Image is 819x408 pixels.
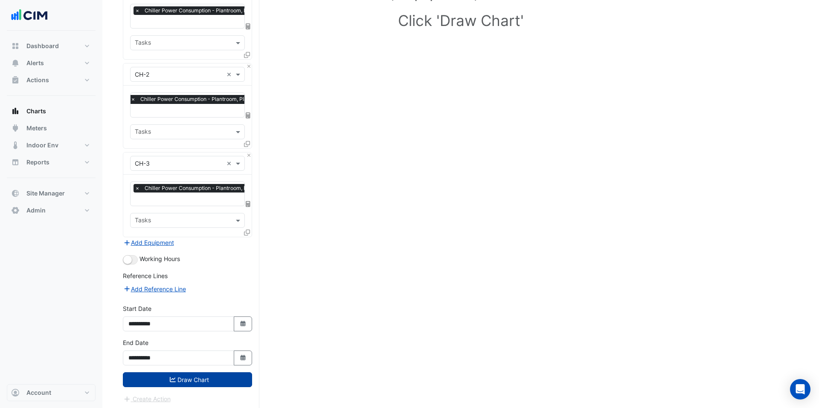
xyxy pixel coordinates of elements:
button: Charts [7,103,96,120]
button: Site Manager [7,185,96,202]
button: Meters [7,120,96,137]
div: Tasks [134,127,151,138]
span: Charts [26,107,46,115]
span: Clear [227,70,234,79]
span: Actions [26,76,49,84]
button: Draw Chart [123,372,252,387]
button: Account [7,384,96,401]
span: Choose Function [244,112,252,119]
span: Clone Favourites and Tasks from this Equipment to other Equipment [244,229,250,236]
span: Chiller Power Consumption - Plantroom, Plantroom [138,95,267,103]
span: Indoor Env [26,141,58,149]
span: Dashboard [26,42,59,50]
span: × [134,184,141,193]
app-escalated-ticket-create-button: Please draw the charts first [123,395,171,402]
span: × [134,6,141,15]
fa-icon: Select Date [239,320,247,328]
button: Add Equipment [123,238,174,247]
button: Actions [7,72,96,89]
app-icon: Meters [11,124,20,132]
span: Reports [26,158,49,167]
button: Reports [7,154,96,171]
span: Clone Favourites and Tasks from this Equipment to other Equipment [244,140,250,147]
button: Close [246,63,252,69]
img: Company Logo [10,7,49,24]
button: Close [246,152,252,158]
app-icon: Site Manager [11,189,20,198]
span: Account [26,388,51,397]
span: Chiller Power Consumption - Plantroom, Plantroom [142,184,271,193]
div: Open Intercom Messenger [790,379,810,399]
span: × [129,95,137,103]
span: Admin [26,206,46,215]
h1: Click 'Draw Chart' [142,11,780,29]
label: Start Date [123,304,151,313]
label: End Date [123,338,148,347]
div: Tasks [134,38,151,49]
button: Indoor Env [7,137,96,154]
span: Clear [227,159,234,168]
app-icon: Reports [11,158,20,167]
button: Alerts [7,55,96,72]
button: Dashboard [7,37,96,55]
span: Choose Function [244,23,252,30]
app-icon: Admin [11,206,20,215]
span: Alerts [26,59,44,67]
app-icon: Indoor Env [11,141,20,149]
button: Admin [7,202,96,219]
span: Clone Favourites and Tasks from this Equipment to other Equipment [244,51,250,58]
div: Tasks [134,215,151,227]
app-icon: Charts [11,107,20,115]
app-icon: Dashboard [11,42,20,50]
button: Add Reference Line [123,284,186,294]
label: Reference Lines [123,271,168,280]
fa-icon: Select Date [239,354,247,362]
span: Chiller Power Consumption - Plantroom, Plantroom [142,6,271,15]
app-icon: Alerts [11,59,20,67]
app-icon: Actions [11,76,20,84]
span: Working Hours [139,255,180,262]
span: Site Manager [26,189,65,198]
span: Choose Function [244,200,252,207]
span: Meters [26,124,47,132]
